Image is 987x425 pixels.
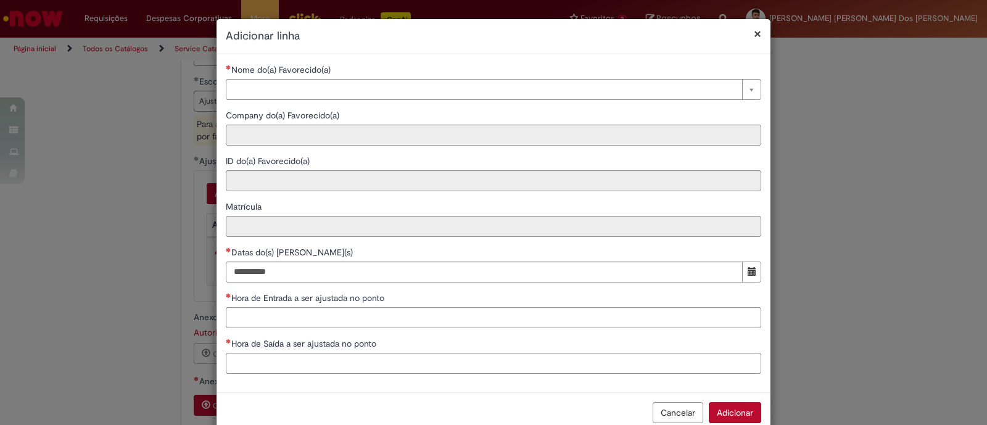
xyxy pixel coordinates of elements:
[653,402,703,423] button: Cancelar
[226,262,743,283] input: Datas do(s) Ajuste(s)
[231,247,355,258] span: Datas do(s) [PERSON_NAME](s)
[226,170,761,191] input: ID do(a) Favorecido(a)
[226,201,264,212] span: Somente leitura - Matrícula
[226,125,761,146] input: Company do(a) Favorecido(a)
[742,262,761,283] button: Mostrar calendário para Datas do(s) Ajuste(s)
[231,292,387,303] span: Hora de Entrada a ser ajustada no ponto
[754,27,761,40] button: Fechar modal
[231,64,333,75] span: Necessários - Nome do(a) Favorecido(a)
[226,155,312,167] span: Somente leitura - ID do(a) Favorecido(a)
[709,402,761,423] button: Adicionar
[226,79,761,100] a: Limpar campo Nome do(a) Favorecido(a)
[226,307,761,328] input: Hora de Entrada a ser ajustada no ponto
[231,338,379,349] span: Hora de Saída a ser ajustada no ponto
[226,247,231,252] span: Necessários
[226,65,231,70] span: Necessários
[226,293,231,298] span: Necessários
[226,353,761,374] input: Hora de Saída a ser ajustada no ponto
[226,339,231,344] span: Necessários
[226,110,342,121] span: Somente leitura - Company do(a) Favorecido(a)
[226,216,761,237] input: Matrícula
[226,28,761,44] h2: Adicionar linha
